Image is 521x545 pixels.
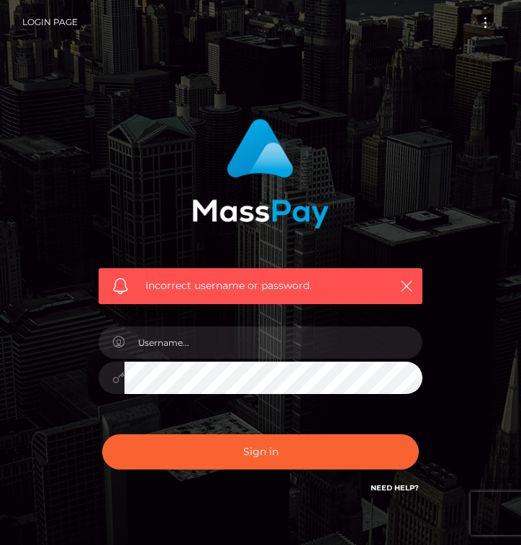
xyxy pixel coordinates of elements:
input: Username... [124,326,422,359]
img: MassPay Login [192,119,329,229]
a: Need Help? [371,483,419,493]
span: Incorrect username or password. [145,278,379,293]
button: Toggle navigation [472,13,499,32]
button: Sign in [102,434,419,470]
a: Login Page [22,7,78,37]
